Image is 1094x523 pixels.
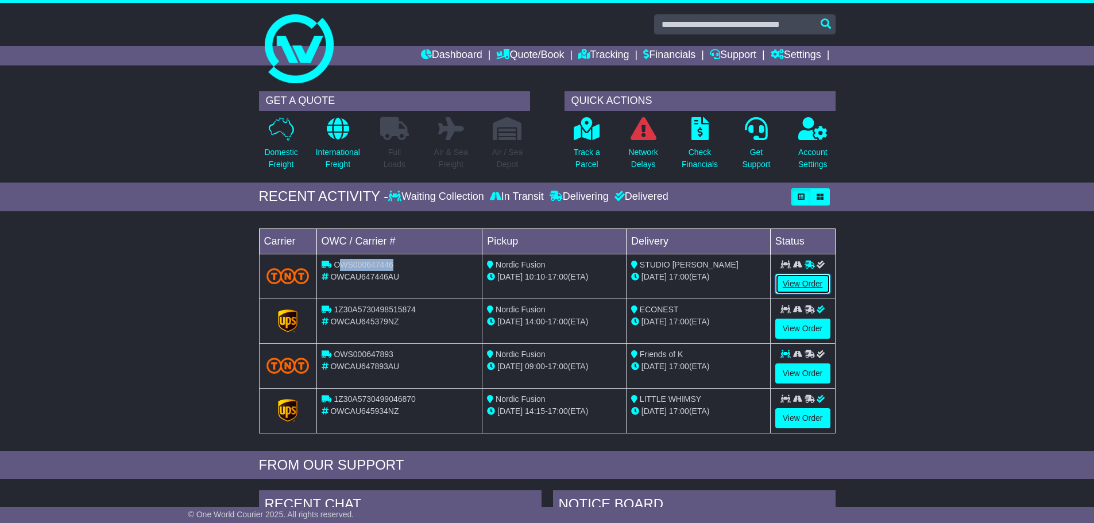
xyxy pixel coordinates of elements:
a: View Order [775,363,830,383]
div: - (ETA) [487,316,621,328]
span: 14:15 [525,406,545,416]
div: - (ETA) [487,271,621,283]
a: Financials [643,46,695,65]
span: [DATE] [641,317,667,326]
p: Get Support [742,146,770,171]
div: (ETA) [631,271,766,283]
a: View Order [775,319,830,339]
div: GET A QUOTE [259,91,530,111]
a: Tracking [578,46,629,65]
span: [DATE] [497,272,523,281]
div: RECENT CHAT [259,490,542,521]
div: Waiting Collection [388,191,486,203]
div: (ETA) [631,405,766,417]
div: In Transit [487,191,547,203]
span: Nordic Fusion [496,305,545,314]
div: QUICK ACTIONS [565,91,836,111]
p: International Freight [316,146,360,171]
p: Domestic Freight [264,146,297,171]
span: [DATE] [497,362,523,371]
div: Delivering [547,191,612,203]
img: TNT_Domestic.png [266,358,310,373]
img: GetCarrierServiceLogo [278,399,297,422]
span: 09:00 [525,362,545,371]
span: [DATE] [641,406,667,416]
span: Friends of K [640,350,683,359]
p: Track a Parcel [574,146,600,171]
span: © One World Courier 2025. All rights reserved. [188,510,354,519]
span: STUDIO [PERSON_NAME] [640,260,739,269]
span: [DATE] [497,406,523,416]
td: Pickup [482,228,627,254]
img: TNT_Domestic.png [266,268,310,284]
td: Delivery [626,228,770,254]
a: Quote/Book [496,46,564,65]
p: Account Settings [798,146,828,171]
span: OWS000647446 [334,260,393,269]
td: OWC / Carrier # [316,228,482,254]
div: - (ETA) [487,361,621,373]
a: GetSupport [741,117,771,177]
div: - (ETA) [487,405,621,417]
span: Nordic Fusion [496,350,545,359]
span: [DATE] [497,317,523,326]
span: Nordic Fusion [496,260,545,269]
div: (ETA) [631,361,766,373]
div: NOTICE BOARD [553,490,836,521]
span: OWCAU647446AU [330,272,399,281]
a: InternationalFreight [315,117,361,177]
p: Air & Sea Freight [434,146,468,171]
p: Full Loads [380,146,409,171]
a: Dashboard [421,46,482,65]
span: 17:00 [548,272,568,281]
span: [DATE] [641,362,667,371]
span: 17:00 [548,362,568,371]
a: Settings [771,46,821,65]
span: 17:00 [669,362,689,371]
div: FROM OUR SUPPORT [259,457,836,474]
span: ECONEST [640,305,679,314]
a: DomesticFreight [264,117,298,177]
span: 17:00 [669,317,689,326]
span: OWS000647893 [334,350,393,359]
span: 1Z30A5730498515874 [334,305,415,314]
a: Track aParcel [573,117,601,177]
span: 14:00 [525,317,545,326]
p: Network Delays [628,146,658,171]
a: View Order [775,274,830,294]
span: OWCAU645934NZ [330,406,399,416]
a: View Order [775,408,830,428]
div: (ETA) [631,316,766,328]
span: 17:00 [548,406,568,416]
span: 17:00 [669,406,689,416]
p: Air / Sea Depot [492,146,523,171]
img: GetCarrierServiceLogo [278,309,297,332]
a: Support [710,46,756,65]
td: Status [770,228,835,254]
p: Check Financials [682,146,718,171]
span: LITTLE WHIMSY [640,394,701,404]
div: Delivered [612,191,668,203]
span: 17:00 [669,272,689,281]
span: [DATE] [641,272,667,281]
td: Carrier [259,228,316,254]
a: AccountSettings [798,117,828,177]
span: 1Z30A5730499046870 [334,394,415,404]
a: CheckFinancials [681,117,718,177]
span: 17:00 [548,317,568,326]
div: RECENT ACTIVITY - [259,188,389,205]
span: OWCAU645379NZ [330,317,399,326]
span: 10:10 [525,272,545,281]
a: NetworkDelays [628,117,658,177]
span: Nordic Fusion [496,394,545,404]
span: OWCAU647893AU [330,362,399,371]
